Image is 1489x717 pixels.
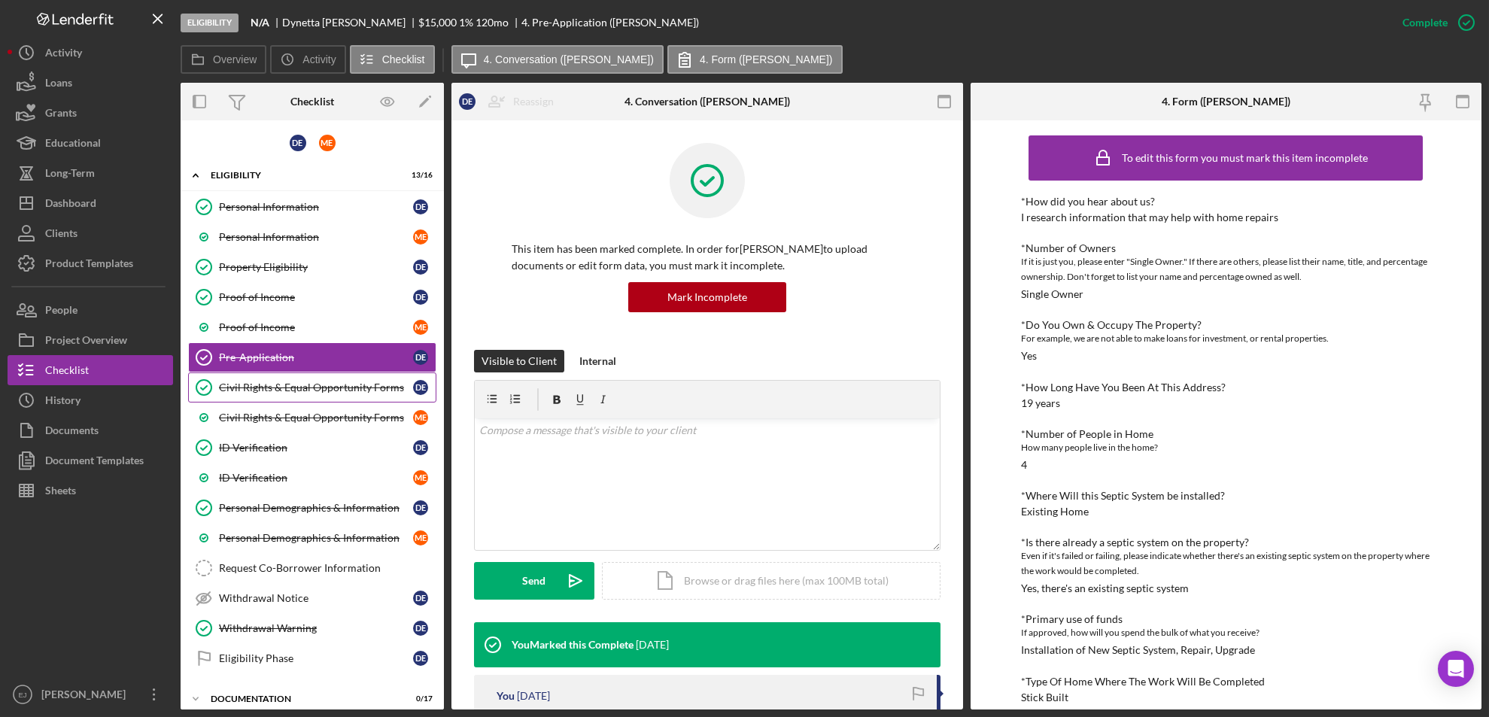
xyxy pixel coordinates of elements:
[8,158,173,188] a: Long-Term
[1021,644,1255,656] div: Installation of New Septic System, Repair, Upgrade
[667,45,843,74] button: 4. Form ([PERSON_NAME])
[8,475,173,506] button: Sheets
[8,128,173,158] a: Educational
[1021,254,1430,284] div: If it is just you, please enter "Single Owner." If there are others, please list their name, titl...
[319,135,336,151] div: M E
[521,17,699,29] div: 4. Pre-Application ([PERSON_NAME])
[474,562,594,600] button: Send
[8,98,173,128] button: Grants
[219,351,413,363] div: Pre-Application
[290,135,306,151] div: D E
[18,691,26,699] text: EJ
[1021,536,1430,548] div: *Is there already a septic system on the property?
[251,17,269,29] b: N/A
[1021,350,1037,362] div: Yes
[8,188,173,218] button: Dashboard
[413,440,428,455] div: D E
[219,381,413,393] div: Civil Rights & Equal Opportunity Forms
[188,222,436,252] a: Personal InformationME
[219,562,436,574] div: Request Co-Borrower Information
[219,532,413,544] div: Personal Demographics & Information
[451,45,664,74] button: 4. Conversation ([PERSON_NAME])
[8,325,173,355] a: Project Overview
[579,350,616,372] div: Internal
[1021,490,1430,502] div: *Where Will this Septic System be installed?
[181,14,239,32] div: Eligibility
[8,679,173,709] button: EJ[PERSON_NAME]
[382,53,425,65] label: Checklist
[219,231,413,243] div: Personal Information
[188,282,436,312] a: Proof of IncomeDE
[484,53,654,65] label: 4. Conversation ([PERSON_NAME])
[1021,506,1089,518] div: Existing Home
[1438,651,1474,687] div: Open Intercom Messenger
[413,500,428,515] div: D E
[1021,288,1083,300] div: Single Owner
[8,218,173,248] button: Clients
[459,93,476,110] div: D E
[188,493,436,523] a: Personal Demographics & InformationDE
[302,53,336,65] label: Activity
[413,470,428,485] div: M E
[219,622,413,634] div: Withdrawal Warning
[476,17,509,29] div: 120 mo
[45,128,101,162] div: Educational
[413,380,428,395] div: D E
[188,372,436,403] a: Civil Rights & Equal Opportunity FormsDE
[1122,152,1368,164] div: To edit this form you must mark this item incomplete
[8,415,173,445] a: Documents
[188,643,436,673] a: Eligibility PhaseDE
[188,523,436,553] a: Personal Demographics & InformationME
[188,342,436,372] a: Pre-ApplicationDE
[1021,440,1430,455] div: How many people live in the home?
[413,410,428,425] div: M E
[413,530,428,545] div: M E
[188,583,436,613] a: Withdrawal NoticeDE
[45,98,77,132] div: Grants
[512,639,634,651] div: You Marked this Complete
[413,621,428,636] div: D E
[213,53,257,65] label: Overview
[8,248,173,278] button: Product Templates
[1021,319,1430,331] div: *Do You Own & Occupy The Property?
[188,433,436,463] a: ID VerificationDE
[219,472,413,484] div: ID Verification
[451,87,569,117] button: DEReassign
[211,171,395,180] div: Eligibility
[1021,459,1027,471] div: 4
[290,96,334,108] div: Checklist
[45,355,89,389] div: Checklist
[523,562,546,600] div: Send
[219,291,413,303] div: Proof of Income
[413,320,428,335] div: M E
[45,415,99,449] div: Documents
[1162,96,1290,108] div: 4. Form ([PERSON_NAME])
[8,38,173,68] button: Activity
[188,403,436,433] a: Civil Rights & Equal Opportunity FormsME
[1402,8,1448,38] div: Complete
[1021,397,1060,409] div: 19 years
[219,412,413,424] div: Civil Rights & Equal Opportunity Forms
[45,445,144,479] div: Document Templates
[512,241,903,275] p: This item has been marked complete. In order for [PERSON_NAME] to upload documents or edit form d...
[8,385,173,415] button: History
[219,321,413,333] div: Proof of Income
[1021,613,1430,625] div: *Primary use of funds
[1021,381,1430,393] div: *How Long Have You Been At This Address?
[1021,691,1068,703] div: Stick Built
[1021,242,1430,254] div: *Number of Owners
[188,252,436,282] a: Property EligibilityDE
[45,218,77,252] div: Clients
[188,613,436,643] a: Withdrawal WarningDE
[1387,8,1481,38] button: Complete
[8,68,173,98] button: Loans
[8,355,173,385] button: Checklist
[8,295,173,325] a: People
[1021,582,1189,594] div: Yes, there's an existing septic system
[219,201,413,213] div: Personal Information
[517,690,550,702] time: 2025-06-04 13:53
[45,295,77,329] div: People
